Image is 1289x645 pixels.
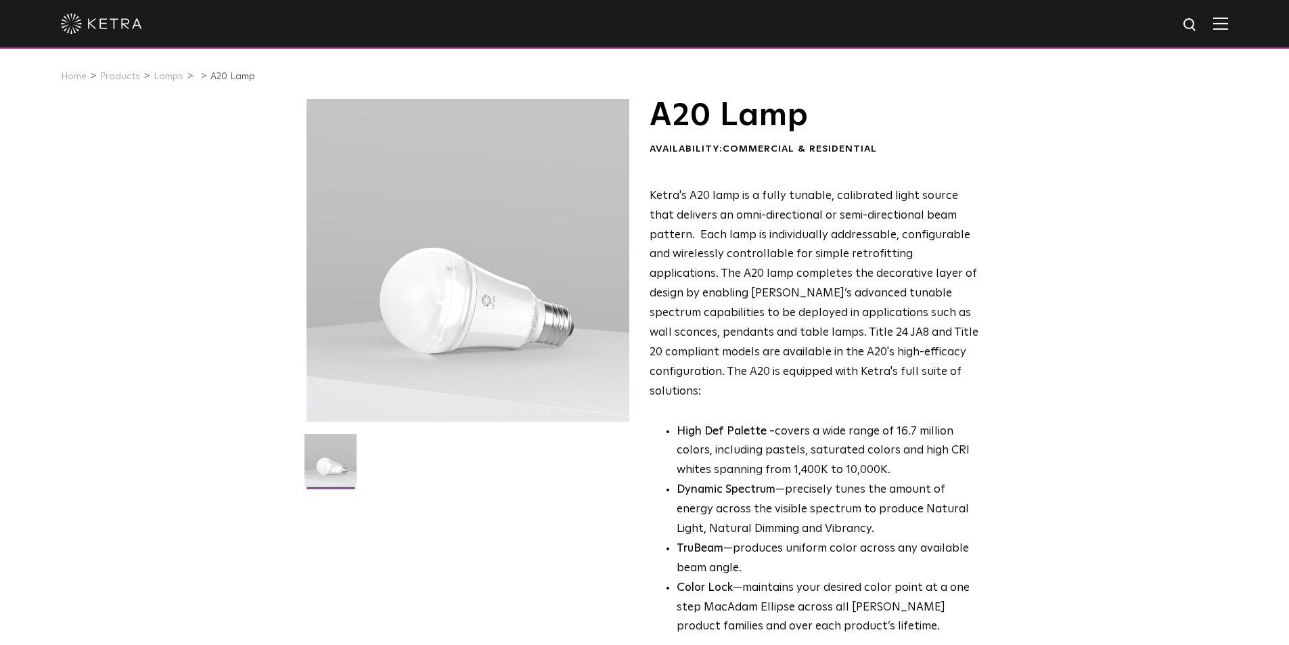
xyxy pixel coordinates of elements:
[61,14,142,34] img: ketra-logo-2019-white
[677,481,979,539] li: —precisely tunes the amount of energy across the visible spectrum to produce Natural Light, Natur...
[304,434,357,496] img: A20-Lamp-2021-Web-Square
[650,143,979,156] div: Availability:
[677,579,979,638] li: —maintains your desired color point at a one step MacAdam Ellipse across all [PERSON_NAME] produc...
[1182,17,1199,34] img: search icon
[210,72,255,81] a: A20 Lamp
[677,582,733,594] strong: Color Lock
[677,422,979,481] p: covers a wide range of 16.7 million colors, including pastels, saturated colors and high CRI whit...
[723,144,877,154] span: Commercial & Residential
[1213,17,1228,30] img: Hamburger%20Nav.svg
[677,426,775,437] strong: High Def Palette -
[100,72,140,81] a: Products
[677,539,979,579] li: —produces uniform color across any available beam angle.
[61,72,87,81] a: Home
[650,99,979,133] h1: A20 Lamp
[677,543,723,554] strong: TruBeam
[650,190,978,397] span: Ketra's A20 lamp is a fully tunable, calibrated light source that delivers an omni-directional or...
[677,484,775,495] strong: Dynamic Spectrum
[154,72,183,81] a: Lamps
